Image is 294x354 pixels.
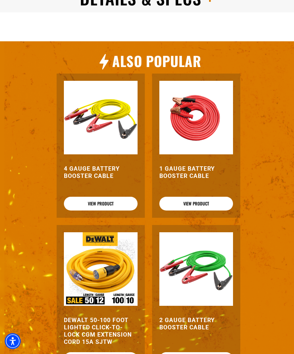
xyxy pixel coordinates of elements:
[64,317,138,346] a: DEWALT 50-100 foot Lighted Click-to-Lock CGM Extension Cord 15A SJTW
[64,197,138,211] a: View Product
[112,53,201,70] h2: Also Popular
[159,197,233,211] a: View Product
[159,166,233,180] a: 1 Gauge Battery Booster Cable
[159,233,233,306] img: green
[159,317,233,332] a: 2 Gauge Battery Booster Cable
[64,81,138,155] img: yellow
[5,333,21,349] div: Accessibility Menu
[64,233,138,306] img: DEWALT 50-100 foot Lighted Click-to-Lock CGM Extension Cord 15A SJTW
[64,166,138,180] a: 4 Gauge Battery Booster Cable
[159,81,233,155] img: orange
